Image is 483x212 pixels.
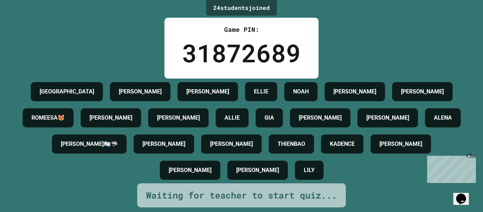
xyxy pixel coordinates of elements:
[264,114,274,122] h4: GIA
[333,87,376,96] h4: [PERSON_NAME]
[40,87,94,96] h4: [GEOGRAPHIC_DATA]
[157,114,200,122] h4: [PERSON_NAME]
[3,3,49,45] div: Chat with us now!Close
[31,114,65,122] h4: ROMEESA😻
[142,140,185,148] h4: [PERSON_NAME]
[379,140,422,148] h4: [PERSON_NAME]
[293,87,309,96] h4: NOAH
[89,114,132,122] h4: [PERSON_NAME]
[330,140,355,148] h4: KADENCE
[366,114,409,122] h4: [PERSON_NAME]
[453,184,476,205] iframe: chat widget
[401,87,444,96] h4: [PERSON_NAME]
[254,87,268,96] h4: ELLIE
[210,140,253,148] h4: [PERSON_NAME]
[182,25,301,34] div: Game PIN:
[119,87,162,96] h4: [PERSON_NAME]
[61,140,118,148] h4: [PERSON_NAME]🏳‍⚧🦈
[236,166,279,174] h4: [PERSON_NAME]
[225,114,240,122] h4: ALLIE
[186,87,229,96] h4: [PERSON_NAME]
[424,153,476,183] iframe: chat widget
[304,166,315,174] h4: LILY
[146,189,337,202] div: Waiting for teacher to start quiz...
[434,114,452,122] h4: ALENA
[182,34,301,71] div: 31872689
[278,140,305,148] h4: THIENBAO
[299,114,342,122] h4: [PERSON_NAME]
[169,166,211,174] h4: [PERSON_NAME]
